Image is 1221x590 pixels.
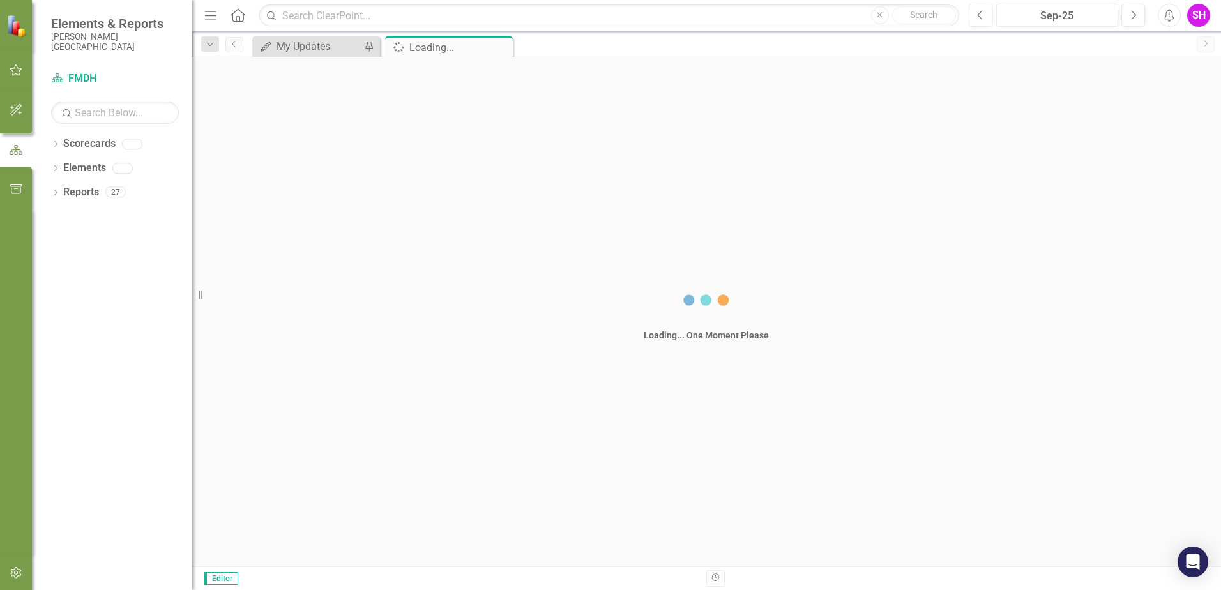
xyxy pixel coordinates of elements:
[409,40,510,56] div: Loading...
[644,329,769,342] div: Loading... One Moment Please
[63,185,99,200] a: Reports
[63,137,116,151] a: Scorecards
[996,4,1118,27] button: Sep-25
[1178,547,1208,577] div: Open Intercom Messenger
[204,572,238,585] span: Editor
[63,161,106,176] a: Elements
[51,31,179,52] small: [PERSON_NAME][GEOGRAPHIC_DATA]
[255,38,361,54] a: My Updates
[105,187,126,198] div: 27
[910,10,937,20] span: Search
[892,6,956,24] button: Search
[51,102,179,124] input: Search Below...
[1187,4,1210,27] button: SH
[51,72,179,86] a: FMDH
[6,14,29,36] img: ClearPoint Strategy
[1001,8,1114,24] div: Sep-25
[51,16,179,31] span: Elements & Reports
[259,4,959,27] input: Search ClearPoint...
[277,38,361,54] div: My Updates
